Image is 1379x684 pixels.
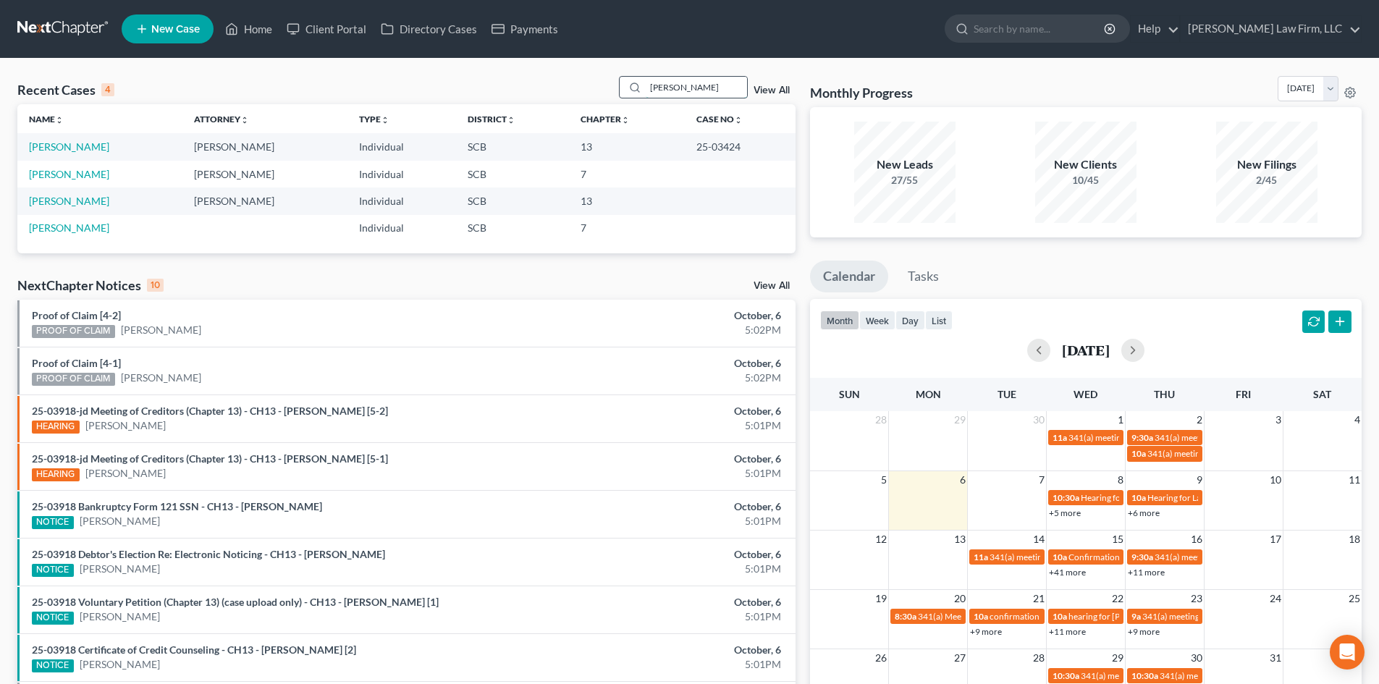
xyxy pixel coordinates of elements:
[80,657,160,672] a: [PERSON_NAME]
[974,611,988,622] span: 10a
[29,221,109,234] a: [PERSON_NAME]
[381,116,389,124] i: unfold_more
[541,323,781,337] div: 5:02PM
[1268,590,1283,607] span: 24
[32,612,74,625] div: NOTICE
[541,308,781,323] div: October, 6
[32,325,115,338] div: PROOF OF CLAIM
[1347,590,1362,607] span: 25
[29,168,109,180] a: [PERSON_NAME]
[468,114,515,124] a: Districtunfold_more
[347,215,456,242] td: Individual
[80,562,160,576] a: [PERSON_NAME]
[32,357,121,369] a: Proof of Claim [4-1]
[1131,611,1141,622] span: 9a
[456,133,569,160] td: SCB
[541,595,781,609] div: October, 6
[507,116,515,124] i: unfold_more
[859,311,895,330] button: week
[1216,173,1317,187] div: 2/45
[1236,388,1251,400] span: Fri
[1128,567,1165,578] a: +11 more
[1155,432,1294,443] span: 341(a) meeting for [PERSON_NAME]
[1035,156,1136,173] div: New Clients
[541,499,781,514] div: October, 6
[569,215,684,242] td: 7
[1053,552,1067,562] span: 10a
[32,373,115,386] div: PROOF OF CLAIM
[646,77,747,98] input: Search by name...
[1081,670,1220,681] span: 341(a) meeting for [PERSON_NAME]
[974,15,1106,42] input: Search by name...
[121,371,201,385] a: [PERSON_NAME]
[85,418,166,433] a: [PERSON_NAME]
[121,323,201,337] a: [PERSON_NAME]
[1116,471,1125,489] span: 8
[970,626,1002,637] a: +9 more
[918,611,1105,622] span: 341(a) Meeting of Creditors for [PERSON_NAME]
[895,311,925,330] button: day
[1068,432,1208,443] span: 341(a) meeting for [PERSON_NAME]
[1268,649,1283,667] span: 31
[1189,590,1204,607] span: 23
[1195,411,1204,428] span: 2
[541,452,781,466] div: October, 6
[1110,590,1125,607] span: 22
[240,116,249,124] i: unfold_more
[1330,635,1365,670] div: Open Intercom Messenger
[1128,507,1160,518] a: +6 more
[953,590,967,607] span: 20
[895,261,952,292] a: Tasks
[1131,492,1146,503] span: 10a
[1154,388,1175,400] span: Thu
[685,133,796,160] td: 25-03424
[347,133,456,160] td: Individual
[151,24,200,35] span: New Case
[1160,670,1299,681] span: 341(a) meeting for [PERSON_NAME]
[32,452,388,465] a: 25-03918-jd Meeting of Creditors (Chapter 13) - CH13 - [PERSON_NAME] [5-1]
[953,531,967,548] span: 13
[895,611,916,622] span: 8:30a
[32,309,121,321] a: Proof of Claim [4-2]
[1147,492,1270,503] span: Hearing for La [PERSON_NAME]
[456,215,569,242] td: SCB
[1053,432,1067,443] span: 11a
[1313,388,1331,400] span: Sat
[1353,411,1362,428] span: 4
[696,114,743,124] a: Case Nounfold_more
[182,161,347,187] td: [PERSON_NAME]
[374,16,484,42] a: Directory Cases
[1032,649,1046,667] span: 28
[1037,471,1046,489] span: 7
[1049,626,1086,637] a: +11 more
[998,388,1016,400] span: Tue
[1032,411,1046,428] span: 30
[1142,611,1282,622] span: 341(a) meeting for [PERSON_NAME]
[621,116,630,124] i: unfold_more
[880,471,888,489] span: 5
[1068,611,1180,622] span: hearing for [PERSON_NAME]
[147,279,164,292] div: 10
[456,187,569,214] td: SCB
[1062,342,1110,358] h2: [DATE]
[347,161,456,187] td: Individual
[29,114,64,124] a: Nameunfold_more
[279,16,374,42] a: Client Portal
[1053,611,1067,622] span: 10a
[854,156,956,173] div: New Leads
[820,311,859,330] button: month
[32,548,385,560] a: 25-03918 Debtor's Election Re: Electronic Noticing - CH13 - [PERSON_NAME]
[1110,531,1125,548] span: 15
[569,161,684,187] td: 7
[1131,448,1146,459] span: 10a
[484,16,565,42] a: Payments
[754,85,790,96] a: View All
[541,657,781,672] div: 5:01PM
[1110,649,1125,667] span: 29
[1116,411,1125,428] span: 1
[80,609,160,624] a: [PERSON_NAME]
[218,16,279,42] a: Home
[1074,388,1097,400] span: Wed
[874,590,888,607] span: 19
[1053,492,1079,503] span: 10:30a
